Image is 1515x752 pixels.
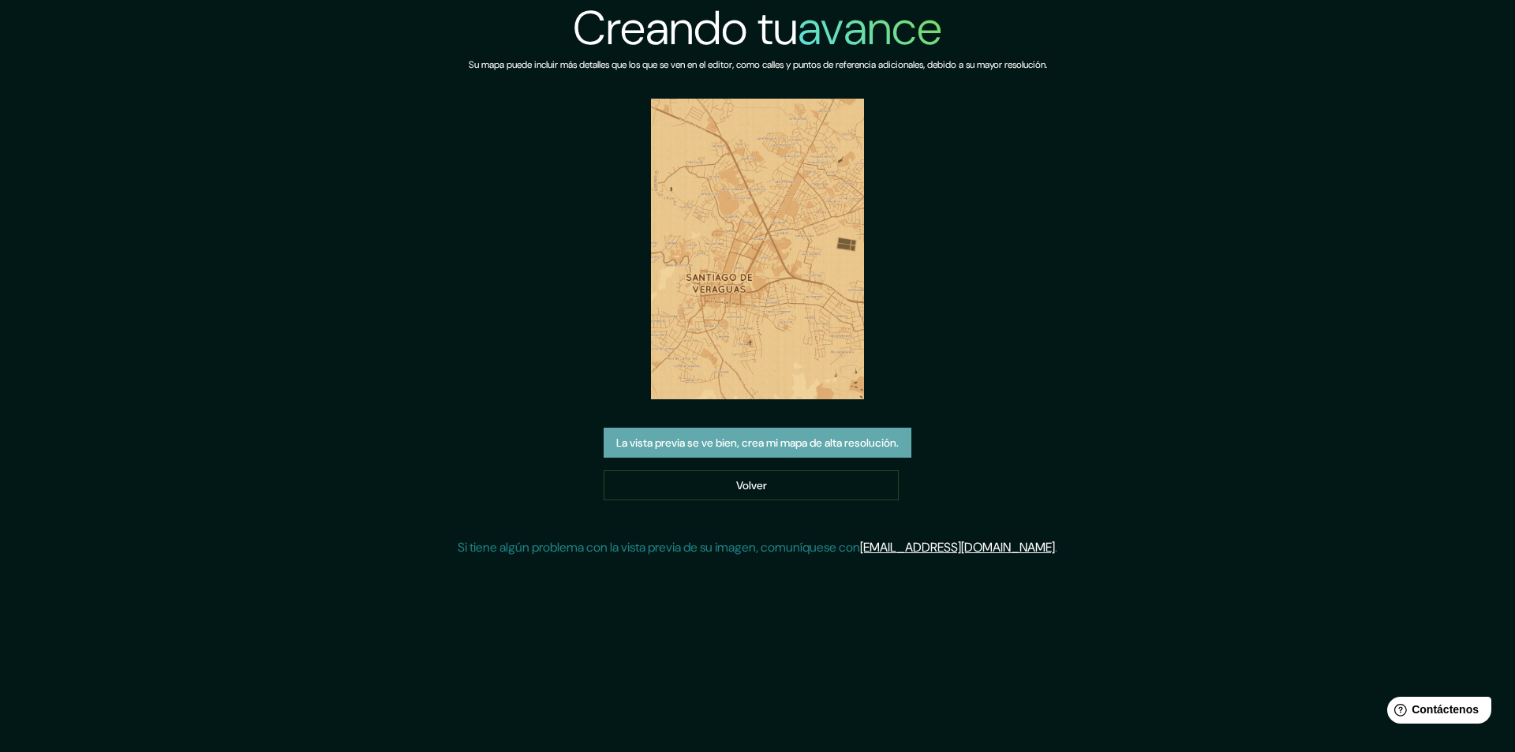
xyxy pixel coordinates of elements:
font: . [1055,539,1057,556]
font: Volver [736,478,767,492]
a: Volver [604,470,899,500]
button: La vista previa se ve bien, crea mi mapa de alta resolución. [604,428,911,458]
img: vista previa del mapa creado [651,99,864,399]
font: Su mapa puede incluir más detalles que los que se ven en el editor, como calles y puntos de refer... [469,58,1047,71]
iframe: Lanzador de widgets de ayuda [1375,690,1498,735]
font: La vista previa se ve bien, crea mi mapa de alta resolución. [616,436,899,450]
a: [EMAIL_ADDRESS][DOMAIN_NAME] [860,539,1055,556]
font: Si tiene algún problema con la vista previa de su imagen, comuníquese con [458,539,860,556]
